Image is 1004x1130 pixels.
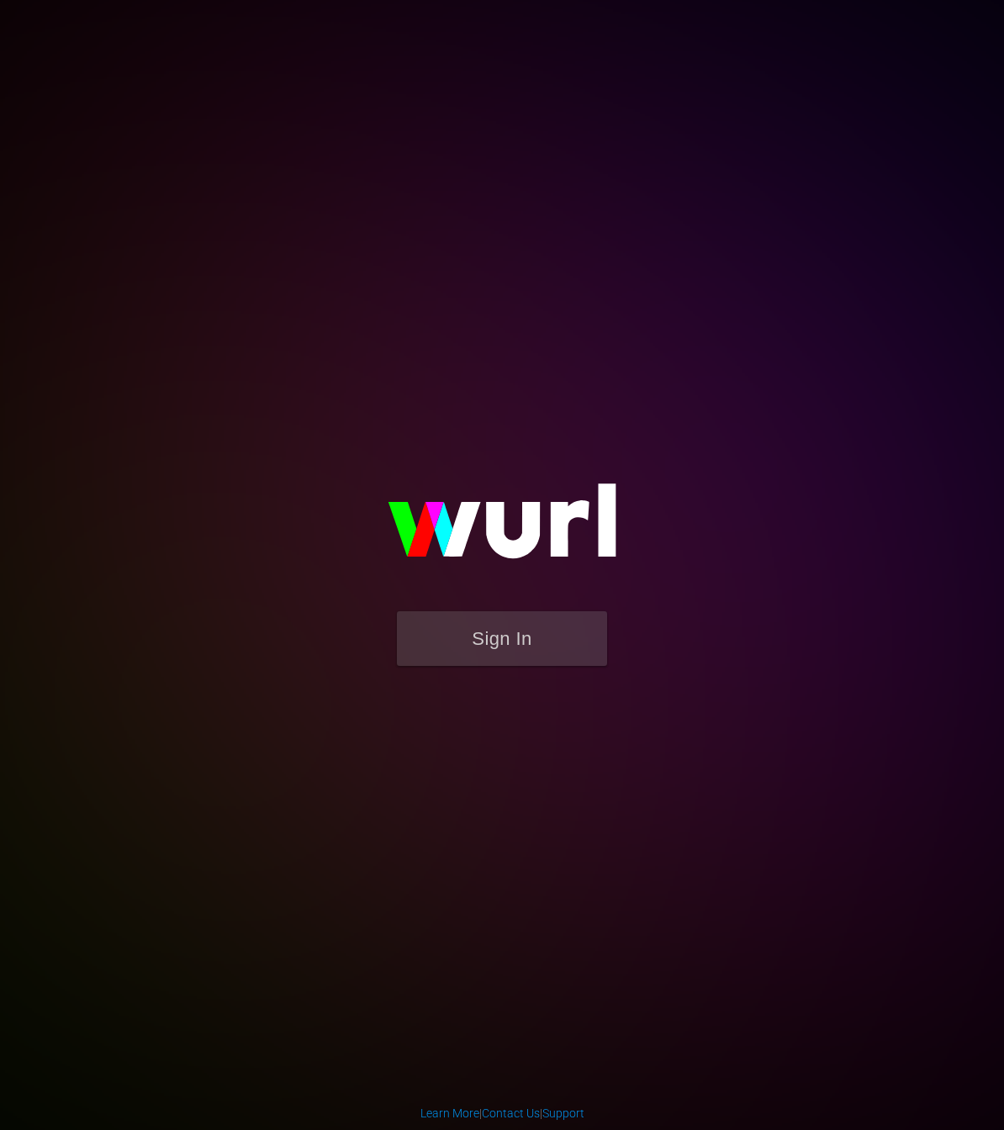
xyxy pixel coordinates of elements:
[420,1106,479,1120] a: Learn More
[397,611,607,666] button: Sign In
[334,447,670,610] img: wurl-logo-on-black-223613ac3d8ba8fe6dc639794a292ebdb59501304c7dfd60c99c58986ef67473.svg
[482,1106,540,1120] a: Contact Us
[420,1105,584,1122] div: | |
[542,1106,584,1120] a: Support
